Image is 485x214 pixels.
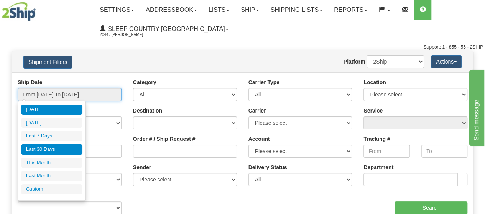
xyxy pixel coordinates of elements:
span: Sleep Country [GEOGRAPHIC_DATA] [106,26,225,32]
a: Addressbook [140,0,203,20]
a: Sleep Country [GEOGRAPHIC_DATA] 2044 / [PERSON_NAME] [94,20,234,39]
label: Carrier [248,107,266,114]
button: Actions [431,55,462,68]
label: Sender [133,163,151,171]
a: Settings [94,0,140,20]
label: Destination [133,107,162,114]
input: To [421,145,467,158]
a: Ship [235,0,265,20]
li: [DATE] [21,105,82,115]
button: Shipment Filters [23,56,72,69]
label: Order # / Ship Request # [133,135,196,143]
div: Send message [6,5,71,14]
label: Location [363,78,386,86]
iframe: chat widget [467,68,484,146]
label: Account [248,135,270,143]
span: 2044 / [PERSON_NAME] [100,31,157,39]
div: Support: 1 - 855 - 55 - 2SHIP [2,44,483,51]
a: Shipping lists [265,0,328,20]
li: This Month [21,158,82,168]
li: Custom [21,184,82,194]
li: Last 30 Days [21,144,82,155]
label: Department [363,163,393,171]
label: Carrier Type [248,78,279,86]
li: Last 7 Days [21,131,82,141]
label: Platform [344,58,365,65]
img: logo2044.jpg [2,2,36,21]
input: From [363,145,409,158]
label: Category [133,78,156,86]
a: Reports [328,0,373,20]
li: [DATE] [21,118,82,128]
label: Service [363,107,383,114]
label: Ship Date [18,78,43,86]
li: Last Month [21,171,82,181]
label: Delivery Status [248,163,287,171]
a: Lists [203,0,235,20]
label: Tracking # [363,135,390,143]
